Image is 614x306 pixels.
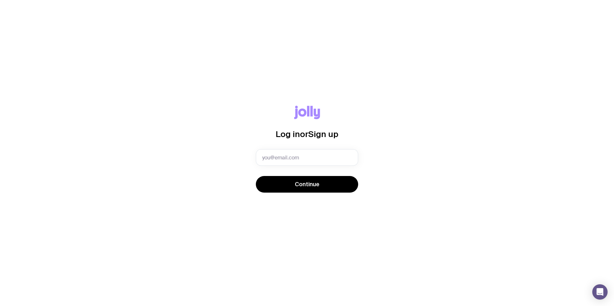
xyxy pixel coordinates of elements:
span: or [300,129,308,139]
button: Continue [256,176,358,193]
span: Sign up [308,129,338,139]
span: Continue [295,180,319,188]
input: you@email.com [256,149,358,166]
span: Log in [276,129,300,139]
div: Open Intercom Messenger [592,284,608,300]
